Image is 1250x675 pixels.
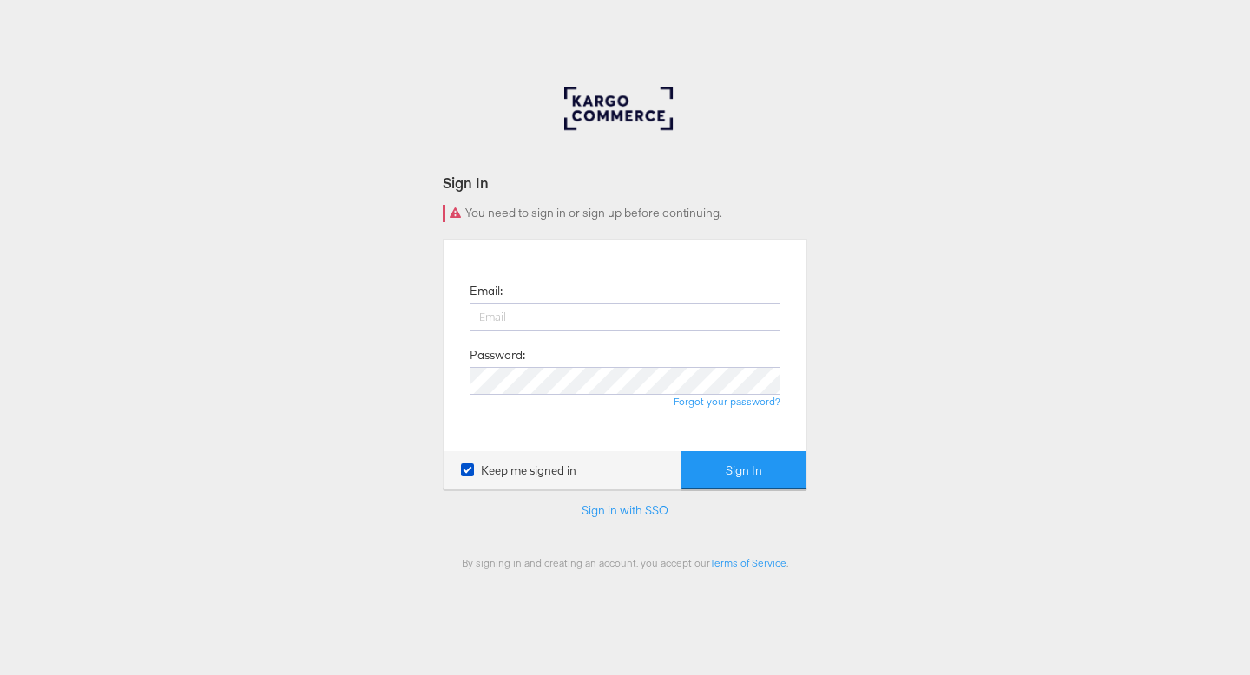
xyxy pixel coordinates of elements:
[681,451,806,490] button: Sign In
[470,283,503,299] label: Email:
[710,556,786,569] a: Terms of Service
[443,556,807,569] div: By signing in and creating an account, you accept our .
[582,502,668,518] a: Sign in with SSO
[674,395,780,408] a: Forgot your password?
[443,205,807,222] div: You need to sign in or sign up before continuing.
[470,347,525,364] label: Password:
[443,173,807,193] div: Sign In
[461,462,576,479] label: Keep me signed in
[470,303,780,331] input: Email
